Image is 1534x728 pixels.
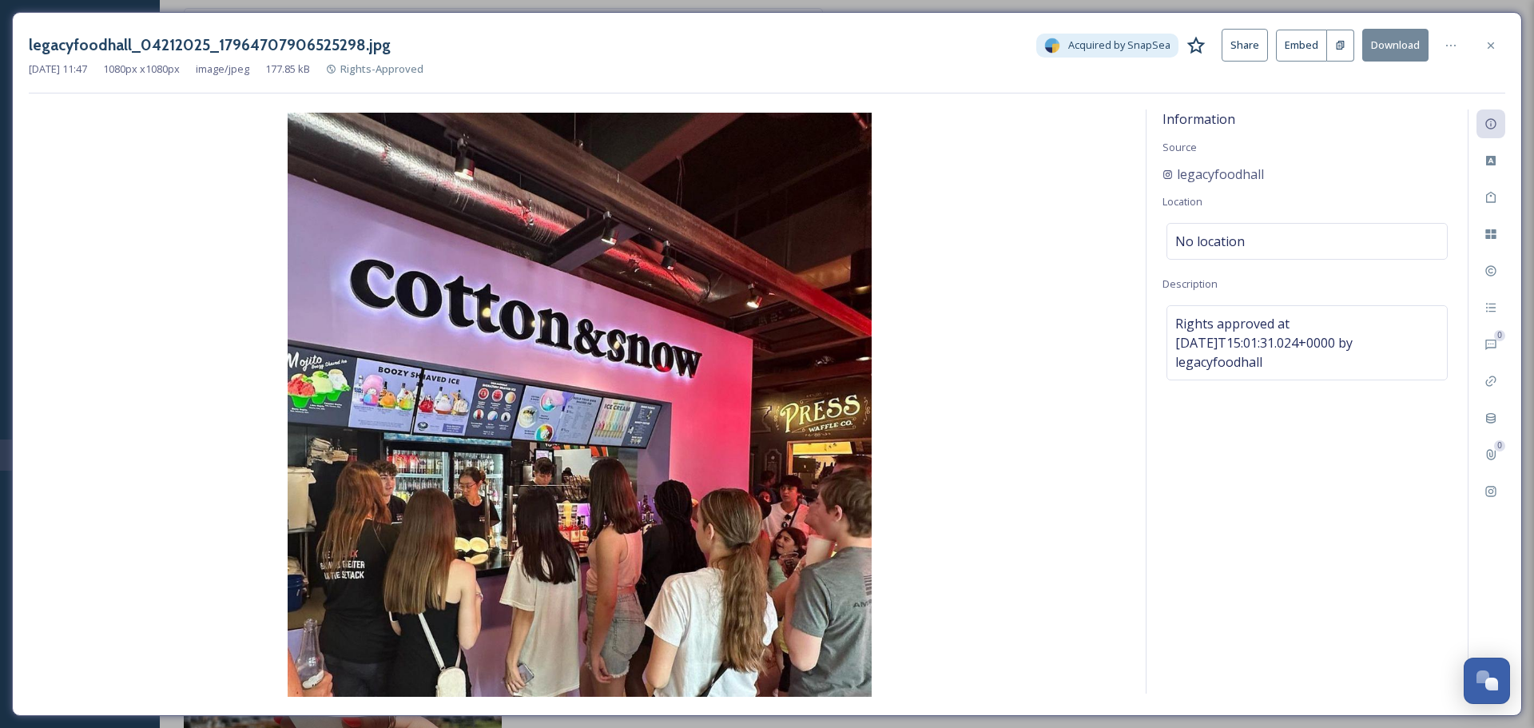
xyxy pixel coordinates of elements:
button: Share [1222,29,1268,62]
span: Rights approved at [DATE]T15:01:31.024+0000 by legacyfoodhall [1175,314,1439,372]
span: Acquired by SnapSea [1068,38,1170,53]
a: legacyfoodhall [1162,165,1264,184]
button: Download [1362,29,1429,62]
button: Embed [1276,30,1327,62]
span: 1080 px x 1080 px [103,62,180,77]
span: Information [1162,110,1235,128]
span: Description [1162,276,1218,291]
span: legacyfoodhall [1177,165,1264,184]
h3: legacyfoodhall_04212025_17964707906525298.jpg [29,34,391,57]
span: Location [1162,194,1202,209]
button: Open Chat [1464,658,1510,704]
span: Rights-Approved [340,62,423,76]
span: No location [1175,232,1245,251]
div: 0 [1494,440,1505,452]
img: snapsea-logo.png [1044,38,1060,54]
img: 1z8aQeyLVmQ2bZm3sqFKZNKnqDcamAQzk.jpg [29,113,1130,697]
span: Source [1162,140,1197,154]
span: image/jpeg [196,62,249,77]
span: 177.85 kB [265,62,310,77]
span: [DATE] 11:47 [29,62,87,77]
div: 0 [1494,330,1505,341]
